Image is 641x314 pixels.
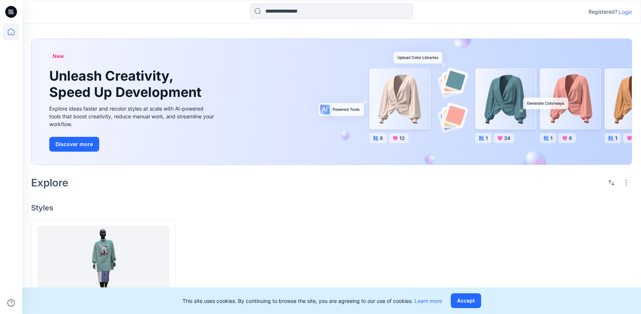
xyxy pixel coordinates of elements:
[588,7,617,16] p: Registered?
[37,226,170,308] a: 推款
[49,68,205,100] h1: Unleash Creativity, Speed Up Development
[415,298,442,304] a: Learn more
[31,177,68,189] h2: Explore
[31,203,632,212] h4: Styles
[619,8,632,16] p: Login
[49,105,216,128] div: Explore ideas faster and recolor styles at scale with AI-powered tools that boost creativity, red...
[49,137,216,152] a: Discover more
[49,137,99,152] button: Discover more
[53,52,64,61] span: New
[451,293,481,308] button: Accept
[182,297,442,305] p: This site uses cookies. By continuing to browse the site, you are agreeing to our use of cookies.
